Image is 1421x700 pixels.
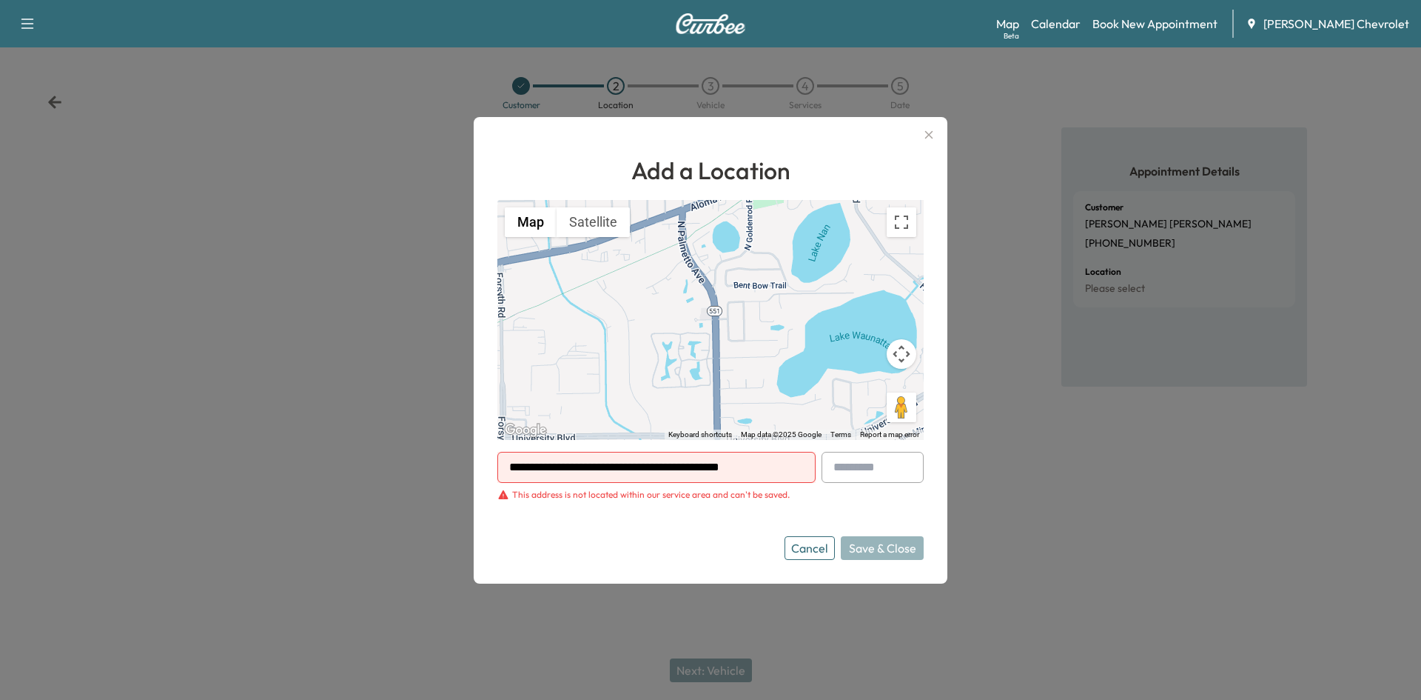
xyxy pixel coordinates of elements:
a: Terms (opens in new tab) [830,430,851,439]
span: Map data ©2025 Google [741,430,822,439]
button: Cancel [785,536,835,560]
a: Open this area in Google Maps (opens a new window) [501,421,550,440]
div: This address is not located within our service area and can't be saved. [512,489,790,501]
img: Google [501,421,550,440]
a: Calendar [1031,15,1081,33]
span: [PERSON_NAME] Chevrolet [1263,15,1409,33]
h1: Add a Location [497,153,924,188]
button: Map camera controls [887,339,916,369]
div: Beta [1004,30,1019,41]
button: Keyboard shortcuts [668,430,732,440]
button: Drag Pegman onto the map to open Street View [887,393,916,422]
button: Show satellite imagery [557,207,630,237]
button: Toggle fullscreen view [887,207,916,237]
a: Book New Appointment [1092,15,1217,33]
a: MapBeta [996,15,1019,33]
img: Curbee Logo [675,13,746,34]
button: Show street map [505,207,557,237]
a: Report a map error [860,430,919,439]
